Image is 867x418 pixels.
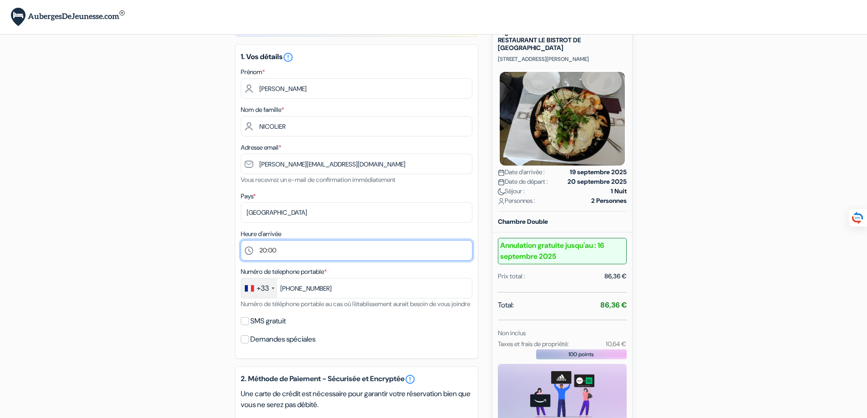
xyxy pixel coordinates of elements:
label: Nom de famille [241,105,284,115]
small: Taxes et frais de propriété: [498,340,569,348]
div: 86,36 € [604,272,627,281]
img: AubergesDeJeunesse.com [11,8,125,26]
strong: 2 Personnes [591,196,627,206]
label: Numéro de telephone portable [241,267,327,277]
strong: 20 septembre 2025 [568,177,627,186]
div: Prix total : [498,272,525,281]
span: Date d'arrivée : [498,167,545,177]
img: moon.svg [498,188,505,195]
span: Personnes : [498,196,535,206]
label: Heure d'arrivée [241,229,281,239]
input: Entrer adresse e-mail [241,154,472,174]
img: calendar.svg [498,169,505,176]
label: Adresse email [241,143,281,152]
h5: 2. Méthode de Paiement - Sécurisée et Encryptée [241,374,472,385]
label: Demandes spéciales [250,333,315,346]
span: Total: [498,300,514,311]
div: +33 [257,283,269,294]
small: Numéro de téléphone portable au cas où l'établissement aurait besoin de vous joindre [241,300,470,308]
input: Entrer le nom de famille [241,116,472,136]
small: Vous recevrez un e-mail de confirmation immédiatement [241,176,395,184]
label: SMS gratuit [250,315,286,327]
img: calendar.svg [498,179,505,186]
i: error_outline [283,52,294,63]
p: [STREET_ADDRESS][PERSON_NAME] [498,55,627,63]
input: Entrez votre prénom [241,78,472,99]
strong: 19 septembre 2025 [570,167,627,177]
b: Chambre Double [498,217,548,226]
span: 100 points [568,350,594,358]
label: Pays [241,191,256,201]
small: Non inclus [498,329,526,337]
p: Une carte de crédit est nécessaire pour garantir votre réservation bien que vous ne serez pas déb... [241,388,472,410]
h5: Logis Hôtel Les Chardons Bleus RESTAURANT LE BISTROT DE [GEOGRAPHIC_DATA] [498,29,627,51]
img: user_icon.svg [498,198,505,205]
span: Séjour : [498,186,525,196]
img: gift_card_hero_new.png [530,371,594,417]
a: error_outline [405,374,416,385]
h5: 1. Vos détails [241,52,472,63]
small: 10,64 € [606,340,626,348]
input: 6 12 34 56 78 [241,278,472,298]
label: Prénom [241,67,265,77]
a: error_outline [283,52,294,61]
span: Date de départ : [498,177,548,186]
strong: 1 Nuit [611,186,627,196]
strong: 86,36 € [600,300,627,310]
b: Annulation gratuite jusqu'au : 16 septembre 2025 [498,238,627,264]
div: France: +33 [241,278,277,298]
